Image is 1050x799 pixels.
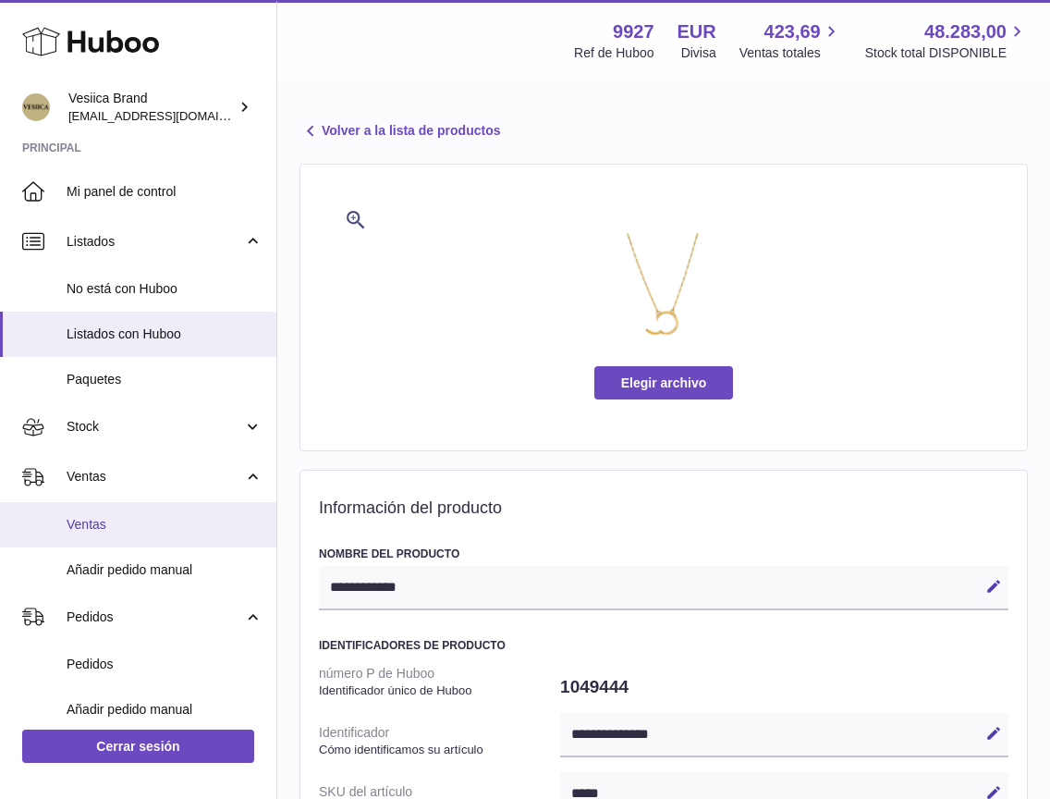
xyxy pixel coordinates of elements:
span: Pedidos [67,608,243,626]
strong: Identificador único de Huboo [319,682,556,699]
span: Stock total DISPONIBLE [865,44,1028,62]
span: Ventas [67,516,262,534]
span: Ventas totales [739,44,842,62]
h3: Nombre del producto [319,547,1008,561]
a: 48.283,00 Stock total DISPONIBLE [865,19,1028,62]
span: No está con Huboo [67,280,262,298]
span: Añadir pedido manual [67,701,262,719]
span: 423,69 [764,19,821,44]
span: [EMAIL_ADDRESS][DOMAIN_NAME] [68,108,272,123]
span: Pedidos [67,656,262,673]
a: Cerrar sesión [22,730,254,763]
span: Listados [67,233,243,251]
a: 423,69 Ventas totales [739,19,842,62]
h3: Identificadores de producto [319,638,1008,653]
span: Paquetes [67,371,262,388]
span: Ventas [67,468,243,486]
span: Elegir archivo [594,366,733,399]
h2: Información del producto [319,498,1008,519]
div: Divisa [681,44,716,62]
div: Ref de Huboo [574,44,653,62]
img: a33.jpg [608,233,719,344]
dd: 1049444 [560,668,1008,707]
strong: 9927 [613,19,654,44]
img: logistic@vesiica.com [22,93,50,121]
strong: EUR [678,19,716,44]
span: 48.283,00 [924,19,1007,44]
a: Volver a la lista de productos [299,120,500,142]
span: Stock [67,418,243,436]
span: Añadir pedido manual [67,561,262,579]
dt: Identificador [319,717,560,765]
div: Vesiica Brand [68,90,235,125]
span: Mi panel de control [67,183,262,201]
strong: Cómo identificamos su artículo [319,742,556,758]
span: Listados con Huboo [67,326,262,343]
dt: número P de Huboo [319,658,560,706]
